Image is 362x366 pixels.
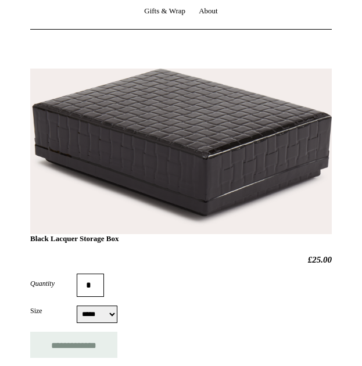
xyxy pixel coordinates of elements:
h2: £25.00 [30,254,332,265]
img: Black Lacquer Storage Box [30,69,332,234]
label: Size [30,306,77,316]
label: Quantity [30,278,77,289]
h1: Black Lacquer Storage Box [30,89,332,243]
